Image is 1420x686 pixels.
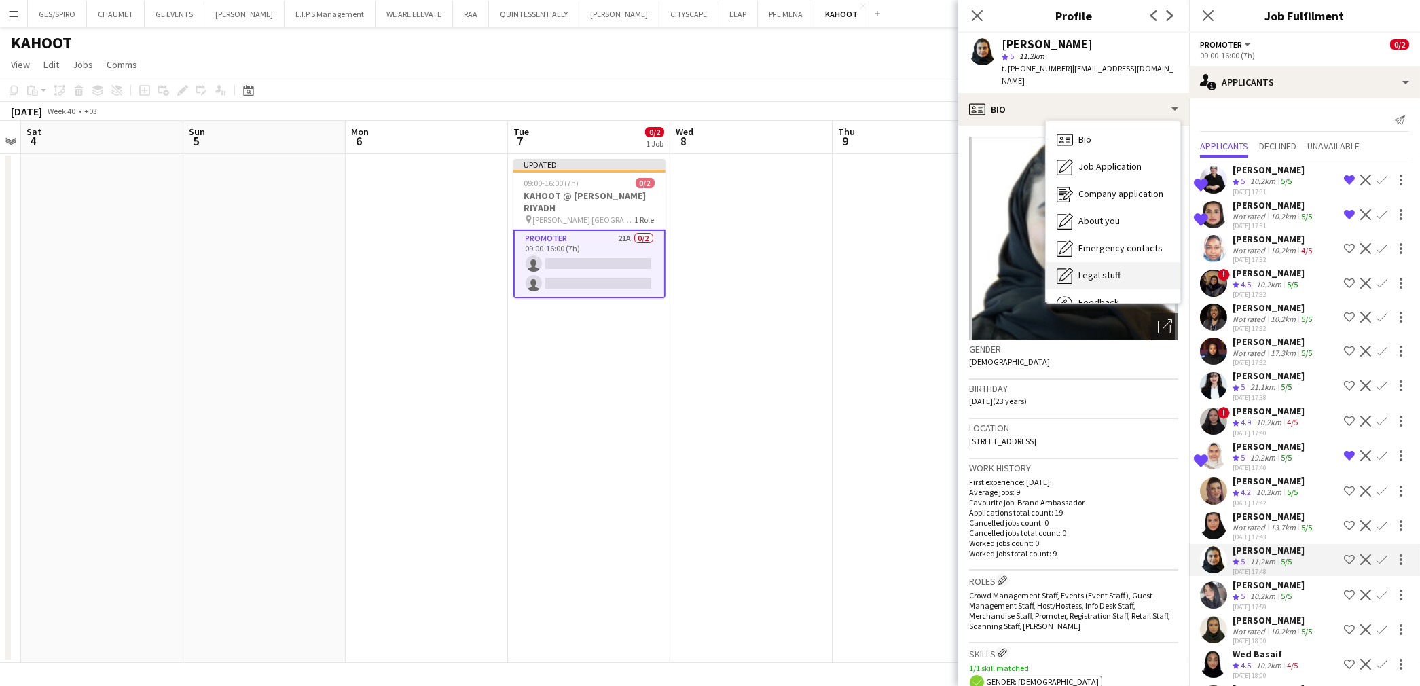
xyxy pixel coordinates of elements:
div: [DATE] 17:31 [1233,221,1315,230]
app-skills-label: 4/5 [1287,417,1298,427]
div: [DATE] 17:32 [1233,358,1315,367]
div: 1 Job [646,139,663,149]
button: GL EVENTS [145,1,204,27]
span: Week 40 [45,106,79,116]
app-skills-label: 5/5 [1281,382,1292,392]
div: Updated [513,159,666,170]
div: Wed Basaif [1233,648,1300,660]
a: Edit [38,56,65,73]
h3: KAHOOT @ [PERSON_NAME] RIYADH [513,189,666,214]
div: 10.2km [1268,626,1298,636]
span: [PERSON_NAME] [GEOGRAPHIC_DATA] [533,215,635,225]
div: [PERSON_NAME] [1233,614,1315,626]
button: L.I.P.S Management [285,1,376,27]
div: [PERSON_NAME] [1233,233,1315,245]
app-skills-label: 5/5 [1301,348,1312,358]
div: [DATE] 17:48 [1233,567,1305,576]
div: [PERSON_NAME] [1233,369,1305,382]
span: 0/2 [636,178,655,188]
span: | [EMAIL_ADDRESS][DOMAIN_NAME] [1002,63,1173,86]
div: Company application [1046,181,1180,208]
div: [PERSON_NAME] [1233,199,1315,211]
span: 09:00-16:00 (7h) [524,178,579,188]
div: [PERSON_NAME] [1233,267,1305,279]
span: Crowd Management Staff, Events (Event Staff), Guest Management Staff, Host/Hostess, Info Desk Sta... [969,590,1170,631]
span: Mon [351,126,369,138]
div: [PERSON_NAME] [1233,544,1305,556]
p: Worked jobs count: 0 [969,538,1178,548]
h1: KAHOOT [11,33,72,53]
span: [STREET_ADDRESS] [969,436,1036,446]
div: 10.2km [1268,211,1298,221]
div: 21.1km [1248,382,1278,393]
span: Declined [1259,141,1296,151]
app-skills-label: 4/5 [1301,245,1312,255]
button: [PERSON_NAME] [204,1,285,27]
span: 4 [24,133,41,149]
button: [PERSON_NAME] [579,1,659,27]
div: 10.2km [1254,279,1284,291]
div: [DATE] 17:32 [1233,290,1305,299]
div: [DATE] 17:40 [1233,429,1305,437]
span: Emergency contacts [1078,242,1163,254]
span: Thu [838,126,855,138]
a: View [5,56,35,73]
div: [PERSON_NAME] [1233,405,1305,417]
div: [PERSON_NAME] [1233,579,1305,591]
span: ! [1218,407,1230,419]
p: Average jobs: 9 [969,487,1178,497]
div: Applicants [1189,66,1420,98]
div: Not rated [1233,626,1268,636]
span: Unavailable [1307,141,1360,151]
div: 10.2km [1268,314,1298,324]
p: Cancelled jobs total count: 0 [969,528,1178,538]
div: 19.2km [1248,452,1278,464]
div: Updated09:00-16:00 (7h)0/2KAHOOT @ [PERSON_NAME] RIYADH [PERSON_NAME] [GEOGRAPHIC_DATA]1 RoleProm... [513,159,666,298]
p: Worked jobs total count: 9 [969,548,1178,558]
div: 10.2km [1254,417,1284,429]
div: [PERSON_NAME] [1233,440,1305,452]
div: [DATE] 17:32 [1233,324,1315,333]
div: [PERSON_NAME] [1233,336,1315,348]
span: 11.2km [1017,51,1047,61]
app-skills-label: 4/5 [1287,660,1298,670]
div: 10.2km [1248,591,1278,602]
div: [PERSON_NAME] [1233,302,1315,314]
span: Tue [513,126,529,138]
span: 8 [674,133,693,149]
div: [PERSON_NAME] [1233,164,1305,176]
div: [DATE] 18:00 [1233,671,1300,680]
span: Comms [107,58,137,71]
h3: Profile [958,7,1189,24]
div: [DATE] 17:38 [1233,393,1305,402]
div: [DATE] 17:43 [1233,532,1315,541]
span: Bio [1078,133,1091,145]
span: 0/2 [1390,39,1409,50]
app-skills-label: 5/5 [1301,314,1312,324]
button: LEAP [718,1,758,27]
div: +03 [84,106,97,116]
app-skills-label: 5/5 [1301,626,1312,636]
span: 5 [1241,556,1245,566]
p: First experience: [DATE] [969,477,1178,487]
div: About you [1046,208,1180,235]
app-skills-label: 5/5 [1301,522,1312,532]
span: 5 [1241,452,1245,463]
span: Legal stuff [1078,269,1121,281]
span: 5 [1010,51,1014,61]
h3: Location [969,422,1178,434]
h3: Gender [969,343,1178,355]
div: Not rated [1233,245,1268,255]
div: [DATE] 18:00 [1233,636,1315,645]
div: [DATE] [11,105,42,118]
h3: Skills [969,646,1178,660]
div: Not rated [1233,522,1268,532]
app-card-role: Promoter21A0/209:00-16:00 (7h) [513,230,666,298]
a: Jobs [67,56,98,73]
div: Bio [1046,126,1180,154]
p: Applications total count: 19 [969,507,1178,518]
div: 10.2km [1254,660,1284,672]
div: 10.2km [1268,245,1298,255]
span: Sat [26,126,41,138]
span: 0/2 [645,127,664,137]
